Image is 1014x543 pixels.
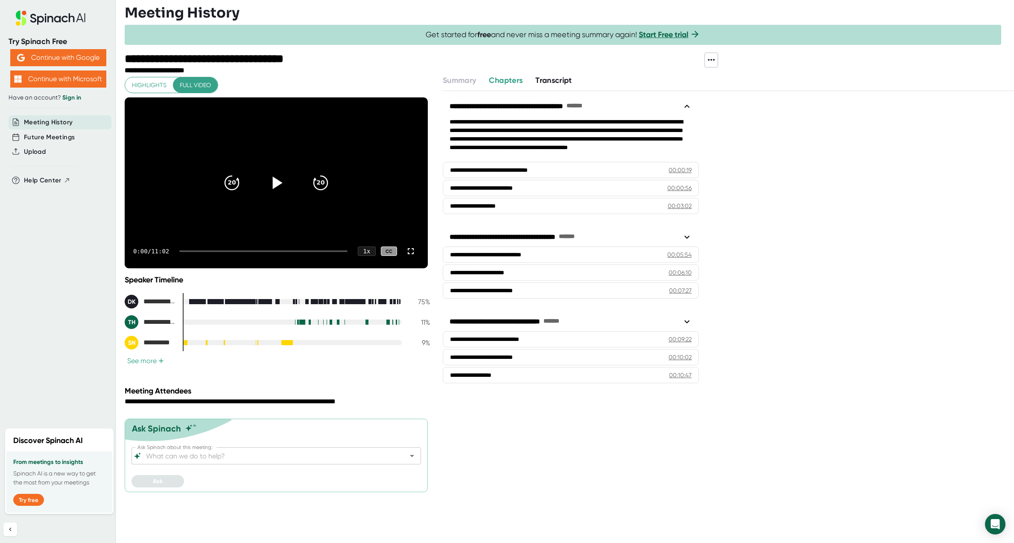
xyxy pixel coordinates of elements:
[409,298,430,306] div: 75 %
[13,435,83,446] h2: Discover Spinach AI
[9,37,108,47] div: Try Spinach Free
[443,75,476,86] button: Summary
[668,202,692,210] div: 00:03:02
[489,76,523,85] span: Chapters
[406,450,418,462] button: Open
[125,295,176,308] div: Daniel Kronke
[132,423,181,434] div: Ask Spinach
[667,184,692,192] div: 00:00:56
[443,76,476,85] span: Summary
[24,176,61,185] span: Help Center
[125,5,240,21] h3: Meeting History
[535,75,572,86] button: Transcript
[3,522,17,536] button: Collapse sidebar
[409,339,430,347] div: 9 %
[133,248,169,255] div: 0:00 / 11:02
[125,295,138,308] div: DK
[409,318,430,326] div: 11 %
[669,166,692,174] div: 00:00:19
[13,469,105,487] p: Spinach AI is a new way to get the most from your meetings
[24,147,46,157] button: Upload
[10,70,106,88] button: Continue with Microsoft
[639,30,688,39] a: Start Free trial
[381,247,397,256] div: CC
[125,77,173,93] button: Highlights
[17,54,25,62] img: Aehbyd4JwY73AAAAAElFTkSuQmCC
[13,459,105,466] h3: From meetings to insights
[669,335,692,343] div: 00:09:22
[24,117,73,127] button: Meeting History
[125,275,430,285] div: Speaker Timeline
[13,494,44,506] button: Try free
[144,450,393,462] input: What can we do to help?
[125,356,167,365] button: See more+
[125,336,176,349] div: Son Nguyen
[669,286,692,295] div: 00:07:27
[131,475,184,487] button: Ask
[153,478,163,485] span: Ask
[489,75,523,86] button: Chapters
[125,315,138,329] div: TH
[24,132,75,142] button: Future Meetings
[180,80,211,91] span: Full video
[132,80,167,91] span: Highlights
[158,358,164,364] span: +
[669,353,692,361] div: 00:10:02
[173,77,218,93] button: Full video
[985,514,1005,534] div: Open Intercom Messenger
[125,315,176,329] div: Terrece Harris
[669,268,692,277] div: 00:06:10
[669,371,692,379] div: 00:10:47
[125,386,432,396] div: Meeting Attendees
[477,30,491,39] b: free
[667,250,692,259] div: 00:05:54
[10,49,106,66] button: Continue with Google
[426,30,700,40] span: Get started for and never miss a meeting summary again!
[9,94,108,102] div: Have an account?
[24,176,70,185] button: Help Center
[125,336,138,349] div: SN
[535,76,572,85] span: Transcript
[62,94,81,101] a: Sign in
[358,247,376,256] div: 1 x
